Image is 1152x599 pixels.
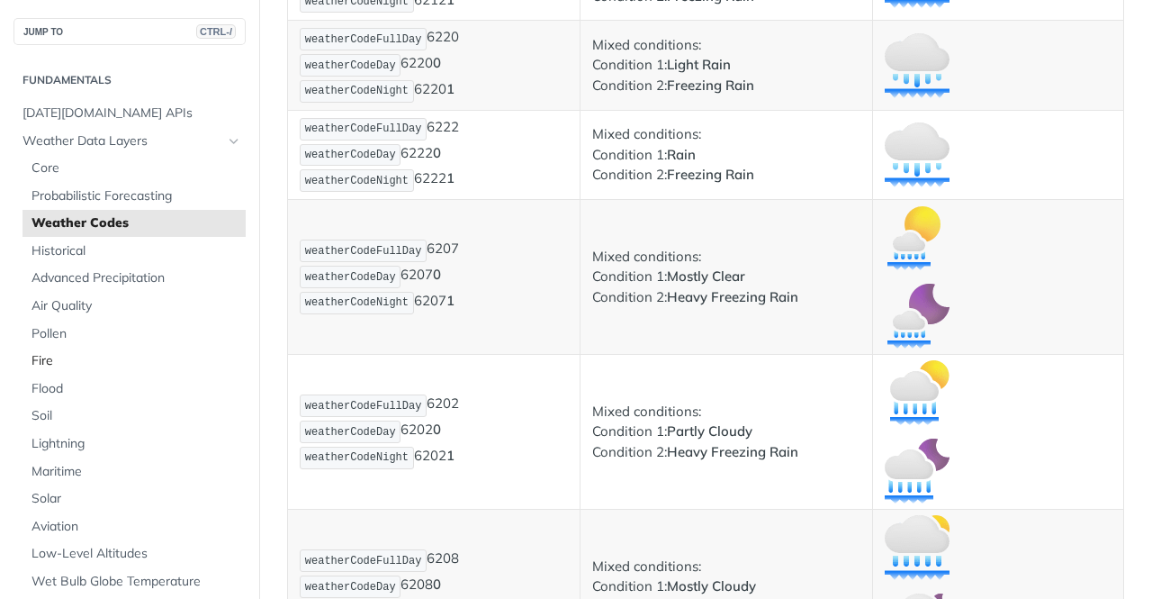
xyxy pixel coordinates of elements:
strong: 1 [446,447,454,464]
strong: Partly Cloudy [667,422,752,440]
button: JUMP TOCTRL-/ [13,18,246,45]
a: Wet Bulb Globe Temperature [22,568,246,595]
p: 6220 6220 6220 [300,26,568,104]
span: Flood [31,380,241,398]
strong: 0 [433,144,441,161]
span: weatherCodeNight [305,175,409,187]
strong: Freezing Rain [667,166,754,183]
span: Core [31,159,241,177]
a: Low-Level Altitudes [22,540,246,567]
span: Expand image [885,306,949,323]
span: weatherCodeFullDay [305,123,422,135]
span: weatherCodeDay [305,426,396,439]
span: weatherCodeFullDay [305,555,422,567]
p: Mixed conditions: Condition 1: Condition 2: [592,35,860,96]
strong: Mostly Clear [667,268,745,285]
span: weatherCodeNight [305,296,409,309]
a: Solar [22,486,246,513]
img: mostly_clear_heavy_freezing_rain_night [885,284,949,349]
a: Weather Data LayersHide subpages for Weather Data Layers [13,128,246,155]
a: Air Quality [22,293,246,320]
span: weatherCodeDay [305,581,396,594]
span: weatherCodeDay [305,59,396,72]
span: Weather Codes [31,214,241,232]
img: light_rain_freezing_rain [885,33,949,98]
span: Advanced Precipitation [31,269,241,287]
span: Weather Data Layers [22,132,222,150]
strong: 1 [446,170,454,187]
a: [DATE][DOMAIN_NAME] APIs [13,100,246,127]
p: 6202 6202 6202 [300,393,568,470]
a: Core [22,155,246,182]
span: Expand image [885,383,949,400]
span: weatherCodeDay [305,271,396,284]
strong: Rain [667,146,696,163]
span: Soil [31,407,241,425]
span: weatherCodeNight [305,451,409,464]
a: Aviation [22,513,246,540]
p: Mixed conditions: Condition 1: Condition 2: [592,247,860,308]
strong: Freezing Rain [667,77,754,94]
img: rain_freezing_rain [885,123,949,187]
strong: Heavy Freezing Rain [667,288,798,305]
span: Expand image [885,461,949,478]
p: 6207 6207 6207 [300,238,568,315]
span: Expand image [885,55,949,72]
strong: Light Rain [667,56,731,73]
a: Weather Codes [22,210,246,237]
span: weatherCodeDay [305,149,396,161]
a: Advanced Precipitation [22,265,246,292]
span: Low-Level Altitudes [31,545,241,563]
strong: 1 [446,292,454,309]
img: partly_cloudy_heavy_freezing_rain_day [885,360,949,425]
span: Probabilistic Forecasting [31,187,241,205]
a: Soil [22,403,246,430]
span: Expand image [885,538,949,555]
a: Probabilistic Forecasting [22,183,246,210]
span: Fire [31,352,241,370]
span: CTRL-/ [196,24,236,39]
strong: Mostly Cloudy [667,577,756,594]
span: weatherCodeFullDay [305,400,422,413]
p: Mixed conditions: Condition 1: Condition 2: [592,124,860,186]
strong: 0 [433,55,441,72]
span: Solar [31,490,241,508]
span: [DATE][DOMAIN_NAME] APIs [22,104,241,123]
img: partly_cloudy_heavy_freezing_rain_night [885,439,949,504]
span: Wet Bulb Globe Temperature [31,573,241,591]
strong: Heavy Freezing Rain [667,443,798,460]
a: Maritime [22,458,246,486]
span: Expand image [885,228,949,245]
a: Fire [22,348,246,375]
a: Lightning [22,431,246,458]
h2: Fundamentals [13,72,246,88]
span: weatherCodeFullDay [305,33,422,46]
span: Expand image [885,145,949,162]
span: Maritime [31,463,241,481]
p: Mixed conditions: Condition 1: Condition 2: [592,402,860,463]
img: mostly_cloudy_heavy_freezing_rain_day [885,515,949,580]
p: 6222 6222 6222 [300,116,568,194]
a: Flood [22,376,246,403]
strong: 0 [433,422,441,439]
a: Pollen [22,321,246,348]
span: Air Quality [31,297,241,315]
span: weatherCodeFullDay [305,245,422,258]
span: Historical [31,242,241,260]
span: Pollen [31,325,241,343]
a: Historical [22,238,246,265]
strong: 0 [433,267,441,284]
span: Aviation [31,518,241,536]
strong: 0 [433,576,441,594]
button: Hide subpages for Weather Data Layers [227,134,241,149]
img: mostly_clear_heavy_freezing_rain_day [885,205,949,270]
span: weatherCodeNight [305,85,409,97]
strong: 1 [446,80,454,97]
span: Lightning [31,435,241,453]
